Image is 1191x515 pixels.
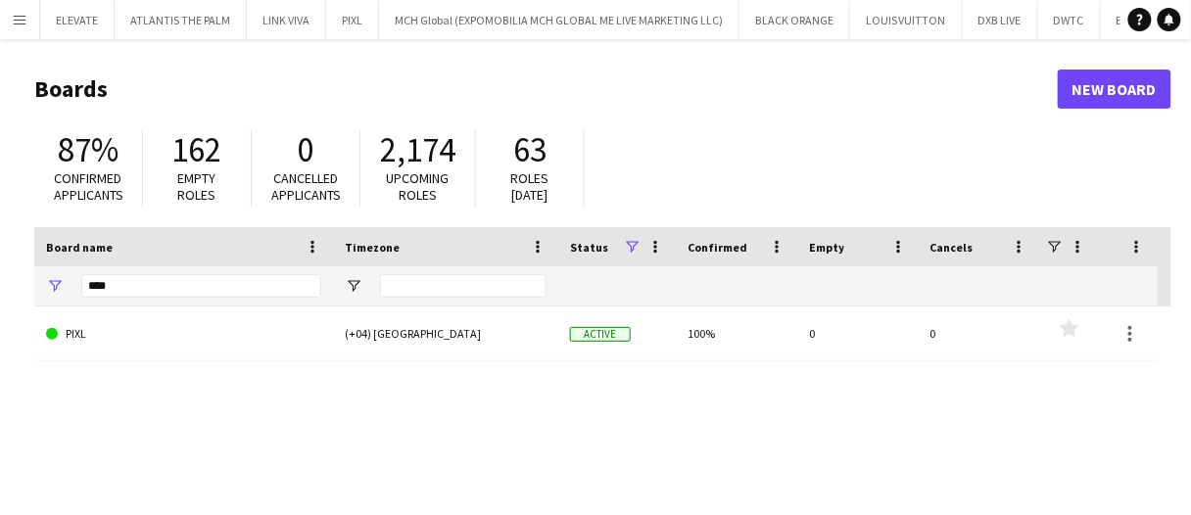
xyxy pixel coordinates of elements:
span: Timezone [345,240,400,255]
button: BLACK ORANGE [739,1,850,39]
span: Roles [DATE] [511,169,549,204]
h1: Boards [34,74,1058,104]
span: Cancelled applicants [271,169,341,204]
input: Timezone Filter Input [380,274,547,298]
span: 63 [513,128,547,171]
span: 162 [172,128,222,171]
input: Board name Filter Input [81,274,321,298]
span: Empty roles [178,169,216,204]
span: Confirmed applicants [54,169,123,204]
span: 0 [298,128,314,171]
span: Cancels [930,240,974,255]
button: ELEVATE [40,1,115,39]
button: MCH Global (EXPOMOBILIA MCH GLOBAL ME LIVE MARKETING LLC) [379,1,739,39]
button: LOUIS VUITTON [850,1,963,39]
span: Status [570,240,608,255]
span: Board name [46,240,113,255]
button: DXB LIVE [963,1,1038,39]
button: LINK VIVA [247,1,326,39]
span: Empty [809,240,844,255]
span: 87% [58,128,119,171]
div: 0 [919,306,1040,360]
button: Open Filter Menu [46,277,64,295]
button: DWTC [1038,1,1101,39]
button: PIXL [326,1,379,39]
span: Confirmed [688,240,747,255]
span: Active [570,327,631,342]
button: Open Filter Menu [345,277,362,295]
div: 100% [676,306,797,360]
div: 0 [797,306,919,360]
a: New Board [1058,70,1171,109]
span: Upcoming roles [387,169,450,204]
button: ATLANTIS THE PALM [115,1,247,39]
span: 2,174 [380,128,455,171]
div: (+04) [GEOGRAPHIC_DATA] [333,306,558,360]
a: PIXL [46,306,321,361]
